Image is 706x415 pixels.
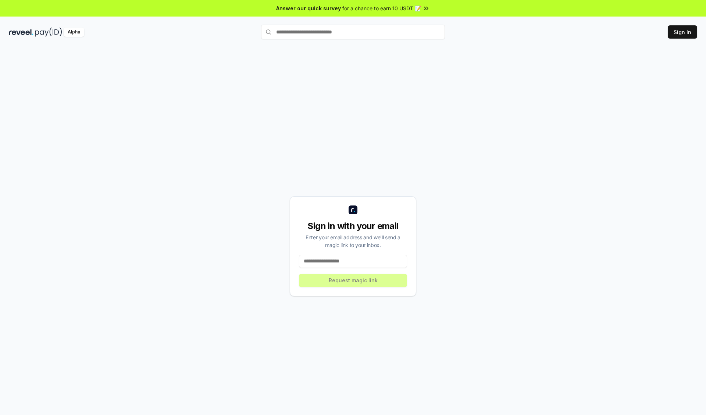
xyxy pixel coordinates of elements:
img: pay_id [35,28,62,37]
div: Sign in with your email [299,220,407,232]
img: logo_small [349,205,357,214]
div: Alpha [64,28,84,37]
div: Enter your email address and we’ll send a magic link to your inbox. [299,233,407,249]
img: reveel_dark [9,28,33,37]
button: Sign In [668,25,697,39]
span: Answer our quick survey [276,4,341,12]
span: for a chance to earn 10 USDT 📝 [342,4,421,12]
